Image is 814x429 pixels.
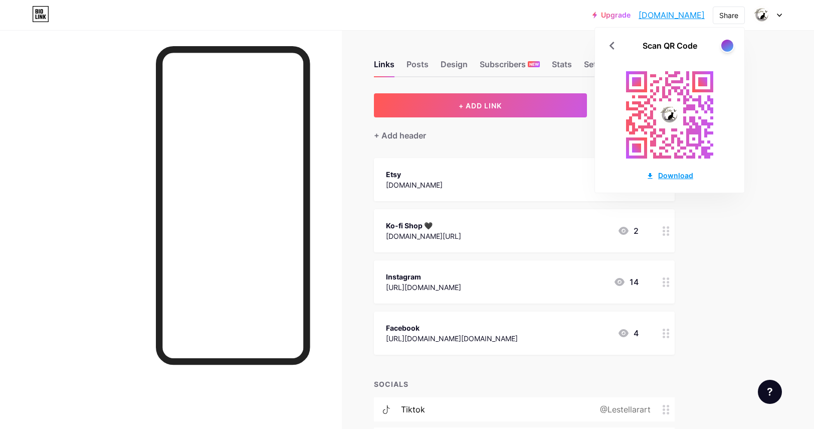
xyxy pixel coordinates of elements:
div: @Lestellarart [584,403,663,415]
div: SOCIALS [374,379,675,389]
div: Settings [584,58,616,76]
div: Facebook [386,323,518,333]
div: Instagram [386,271,461,282]
img: Leslie Stellar [752,6,771,25]
div: Share [719,10,738,21]
div: Etsy [386,169,443,180]
div: Stats [552,58,572,76]
button: + ADD LINK [374,93,587,117]
div: Scan QR Code [643,40,697,52]
div: Links [374,58,394,76]
div: Posts [406,58,429,76]
span: + ADD LINK [459,101,502,110]
div: 14 [614,276,639,288]
div: + Add header [374,129,426,141]
div: 2 [618,225,639,237]
div: Design [441,58,468,76]
span: NEW [529,61,539,67]
div: [DOMAIN_NAME][URL] [386,231,461,241]
div: [URL][DOMAIN_NAME][DOMAIN_NAME] [386,333,518,344]
div: [URL][DOMAIN_NAME] [386,282,461,293]
div: tiktok [401,403,425,415]
div: Download [646,170,693,181]
a: [DOMAIN_NAME] [639,9,705,21]
div: [DOMAIN_NAME] [386,180,443,190]
div: Subscribers [480,58,540,76]
a: Upgrade [592,11,631,19]
div: 4 [618,327,639,339]
div: Ko-fi Shop 🖤 [386,220,461,231]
